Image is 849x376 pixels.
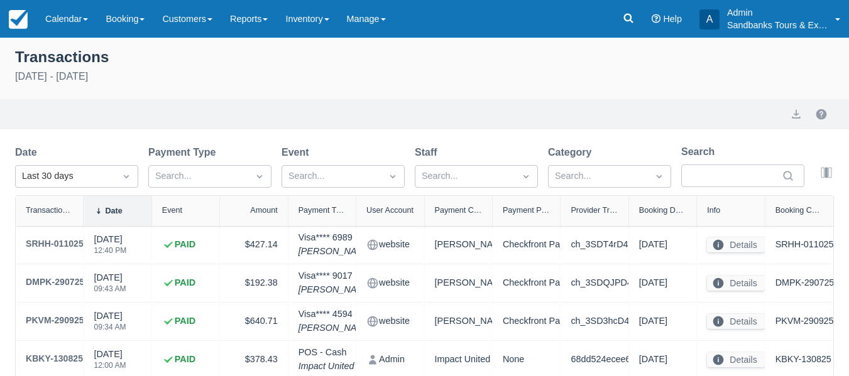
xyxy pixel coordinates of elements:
[175,276,195,290] strong: PAID
[681,144,720,159] label: Search
[789,107,804,122] button: export
[520,170,532,183] span: Dropdown icon
[22,169,109,183] div: Last 30 days
[775,276,835,290] a: DMPK-290725
[120,170,133,183] span: Dropdown icon
[707,206,720,215] div: Info
[435,206,482,215] div: Payment Customer
[94,309,126,338] div: [DATE]
[105,207,122,215] div: Date
[15,145,42,160] label: Date
[415,145,442,160] label: Staff
[571,236,618,254] div: ch_3SDT4rD4oB9Gbrmp1ZFGWq7X
[299,206,346,215] div: Payment Type
[94,233,126,262] div: [DATE]
[699,9,720,30] div: A
[366,313,414,330] div: website
[9,10,28,29] img: checkfront-main-nav-mini-logo.png
[707,276,765,291] button: Details
[94,285,126,293] div: 09:43 AM
[548,145,596,160] label: Category
[26,274,92,289] div: DMPK-290725-2
[175,314,195,328] strong: PAID
[727,19,828,31] p: Sandbanks Tours & Experiences
[775,206,823,215] div: Booking Code
[727,6,828,19] p: Admin
[639,351,686,368] div: [DATE]
[162,206,182,215] div: Event
[503,313,550,330] div: Checkfront Payments
[707,352,765,367] button: Details
[26,351,91,366] div: KBKY-130825-2
[26,206,73,215] div: Transaction ID
[94,362,126,369] div: 12:00 AM
[435,351,482,368] div: Impact United Academy
[707,237,765,252] button: Details
[435,236,482,254] div: [PERSON_NAME]
[299,360,394,373] em: Impact United Academy
[15,45,834,67] div: Transactions
[26,313,92,330] a: PKVM-290925-1
[503,274,550,292] div: Checkfront Payments
[26,236,91,254] a: SRHH-011025-1
[26,236,91,251] div: SRHH-011025-1
[366,351,414,368] div: Admin
[94,247,126,254] div: 12:40 PM
[386,170,399,183] span: Dropdown icon
[503,351,550,368] div: None
[639,313,686,330] div: [DATE]
[435,274,482,292] div: [PERSON_NAME]
[775,353,831,367] a: KBKY-130825
[775,314,834,328] a: PKVM-290925
[94,323,126,331] div: 09:34 AM
[639,236,686,254] div: [DATE]
[366,236,414,254] div: website
[299,245,373,259] em: [PERSON_NAME]
[366,274,414,292] div: website
[299,283,373,297] em: [PERSON_NAME]
[571,313,618,330] div: ch_3SD3hcD4oB9Gbrmp2erf6ObY
[26,313,92,328] div: PKVM-290925-1
[366,206,414,215] div: User Account
[299,346,394,373] div: POS - Cash
[435,313,482,330] div: [PERSON_NAME]
[230,274,277,292] div: $192.38
[571,274,618,292] div: ch_3SDQJPD4oB9Gbrmp1D4XFsql
[282,145,314,160] label: Event
[26,274,92,292] a: DMPK-290725-2
[639,206,686,215] div: Booking Date
[26,351,91,368] a: KBKY-130825-2
[94,271,126,300] div: [DATE]
[148,145,221,160] label: Payment Type
[503,206,550,215] div: Payment Provider
[250,206,277,215] div: Amount
[571,351,618,368] div: 68dd524ecee6e
[299,321,373,335] em: [PERSON_NAME]
[653,170,666,183] span: Dropdown icon
[175,238,195,252] strong: PAID
[503,236,550,254] div: Checkfront Payments
[639,274,686,292] div: [DATE]
[230,236,277,254] div: $427.14
[230,313,277,330] div: $640.71
[253,170,266,183] span: Dropdown icon
[775,238,834,252] a: SRHH-011025
[230,351,277,368] div: $378.43
[571,206,618,215] div: Provider Transaction
[652,14,660,23] i: Help
[707,314,765,329] button: Details
[175,353,195,367] strong: PAID
[663,14,682,24] span: Help
[15,69,834,84] div: [DATE] - [DATE]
